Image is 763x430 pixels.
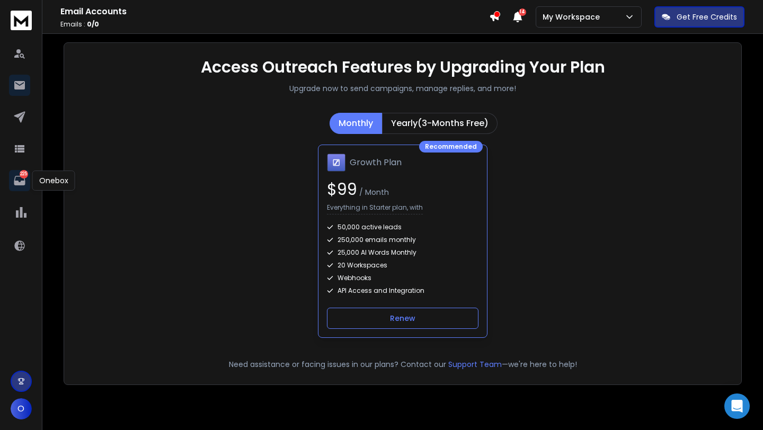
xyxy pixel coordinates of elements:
h1: Growth Plan [350,156,402,169]
button: O [11,398,32,419]
a: 225 [9,170,30,191]
div: 250,000 emails monthly [327,236,478,244]
p: Upgrade now to send campaigns, manage replies, and more! [289,83,516,94]
p: Need assistance or facing issues in our plans? Contact our —we're here to help! [79,359,726,370]
div: API Access and Integration [327,286,478,295]
div: 20 Workspaces [327,261,478,270]
span: $ 99 [327,178,357,201]
button: Get Free Credits [654,6,744,28]
div: Onebox [32,171,75,191]
p: Get Free Credits [677,12,737,22]
div: Open Intercom Messenger [724,393,750,419]
div: 25,000 AI Words Monthly [327,248,478,257]
button: Support Team [448,359,502,370]
div: Recommended [419,141,483,153]
span: / Month [357,187,389,198]
div: 50,000 active leads [327,223,478,231]
p: Emails : [60,20,489,29]
span: 0 / 0 [87,20,99,29]
p: 225 [20,170,28,178]
button: Yearly(3-Months Free) [382,113,498,134]
div: Webhooks [327,274,478,282]
img: logo [11,11,32,30]
h1: Access Outreach Features by Upgrading Your Plan [201,58,605,77]
img: Growth Plan icon [327,154,345,172]
p: My Workspace [543,12,604,22]
h1: Email Accounts [60,5,489,18]
span: 14 [519,8,526,16]
p: Everything in Starter plan, with [327,203,423,214]
button: Monthly [330,113,382,134]
button: Renew [327,308,478,329]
